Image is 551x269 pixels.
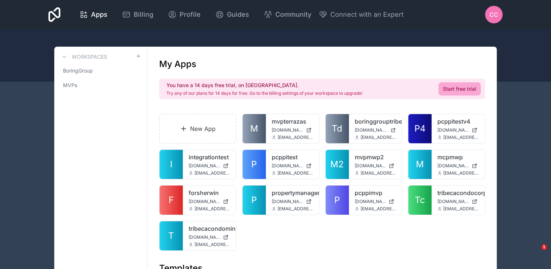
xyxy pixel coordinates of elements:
a: M [243,114,266,143]
a: Start free trial [438,82,481,95]
a: Tc [408,186,432,215]
a: Apps [74,7,113,23]
a: P4 [408,114,432,143]
span: Tc [415,194,425,206]
span: CC [489,10,498,19]
iframe: Intercom live chat [526,244,544,262]
span: Billing [134,9,153,20]
span: [DOMAIN_NAME] [355,199,386,204]
span: P [334,194,340,206]
a: Td [326,114,349,143]
a: BoringGroup [60,64,141,77]
a: propertymanagementssssssss [272,188,313,197]
a: pcppitestv4 [437,117,479,126]
span: Profile [180,9,201,20]
iframe: Intercom notifications message [405,198,551,249]
a: [DOMAIN_NAME] [189,234,230,240]
a: [DOMAIN_NAME] [437,163,479,169]
span: [DOMAIN_NAME] [355,127,388,133]
a: Profile [162,7,206,23]
span: T [168,230,174,242]
span: P [251,159,257,170]
span: [DOMAIN_NAME] [272,199,303,204]
span: [DOMAIN_NAME] [189,199,220,204]
a: mvpmwp2 [355,153,396,161]
span: MVPs [63,82,77,89]
span: [DOMAIN_NAME] [437,163,469,169]
a: [DOMAIN_NAME] [189,199,230,204]
span: Td [332,123,342,134]
a: Community [258,7,317,23]
span: F [169,194,174,206]
span: M2 [330,159,344,170]
span: [EMAIL_ADDRESS][DOMAIN_NAME] [361,134,396,140]
span: [DOMAIN_NAME] [437,127,469,133]
span: M [416,159,424,170]
span: [EMAIL_ADDRESS][DOMAIN_NAME] [278,170,313,176]
a: Workspaces [60,52,107,61]
span: [DOMAIN_NAME] [189,234,220,240]
a: mvpterrazas [272,117,313,126]
a: T [160,221,183,250]
a: New App [159,114,236,144]
a: forsherwin [189,188,230,197]
a: tribecacondocorp [437,188,479,197]
a: P [243,186,266,215]
a: M2 [326,150,349,179]
span: [EMAIL_ADDRESS][DOMAIN_NAME] [361,206,396,212]
span: M [250,123,258,134]
h2: You have a 14 days free trial, on [GEOGRAPHIC_DATA]. [166,82,362,89]
h3: Workspaces [72,53,107,61]
a: Guides [209,7,255,23]
a: MVPs [60,79,141,92]
a: [DOMAIN_NAME] [437,127,479,133]
span: [DOMAIN_NAME] [272,127,303,133]
span: [EMAIL_ADDRESS][DOMAIN_NAME] [194,206,230,212]
p: Try any of our plans for 14 days for free. Go to the billing settings of your workspace to upgrade! [166,90,362,96]
h1: My Apps [159,58,196,70]
span: [DOMAIN_NAME] [272,163,303,169]
span: [EMAIL_ADDRESS][DOMAIN_NAME] [443,170,479,176]
span: [EMAIL_ADDRESS][DOMAIN_NAME] [278,134,313,140]
a: boringgrouptribeca [355,117,396,126]
button: Connect with an Expert [319,9,404,20]
a: [DOMAIN_NAME] [272,199,313,204]
a: Billing [116,7,159,23]
span: [EMAIL_ADDRESS][DOMAIN_NAME] [194,170,230,176]
span: [EMAIL_ADDRESS][DOMAIN_NAME] [443,134,479,140]
span: [EMAIL_ADDRESS][DOMAIN_NAME] [278,206,313,212]
span: [EMAIL_ADDRESS][DOMAIN_NAME] [194,242,230,247]
span: Apps [91,9,107,20]
a: mcpmwp [437,153,479,161]
span: BoringGroup [63,67,93,74]
a: I [160,150,183,179]
a: P [326,186,349,215]
a: pcppimvp [355,188,396,197]
a: [DOMAIN_NAME] [272,163,313,169]
a: [DOMAIN_NAME] [355,199,396,204]
span: Community [275,9,311,20]
a: [DOMAIN_NAME] [355,127,396,133]
span: Guides [227,9,249,20]
a: [DOMAIN_NAME] [189,163,230,169]
a: [DOMAIN_NAME] [355,163,396,169]
a: P [243,150,266,179]
a: F [160,186,183,215]
a: pcppitest [272,153,313,161]
a: tribecacondominiumcorp [189,224,230,233]
a: [DOMAIN_NAME] [272,127,313,133]
span: P [251,194,257,206]
span: Connect with an Expert [330,9,404,20]
a: integrationtest [189,153,230,161]
a: M [408,150,432,179]
span: 1 [541,244,547,250]
span: P4 [414,123,426,134]
span: [EMAIL_ADDRESS][DOMAIN_NAME] [361,170,396,176]
span: [DOMAIN_NAME] [355,163,386,169]
span: [DOMAIN_NAME] [189,163,220,169]
span: I [170,159,172,170]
